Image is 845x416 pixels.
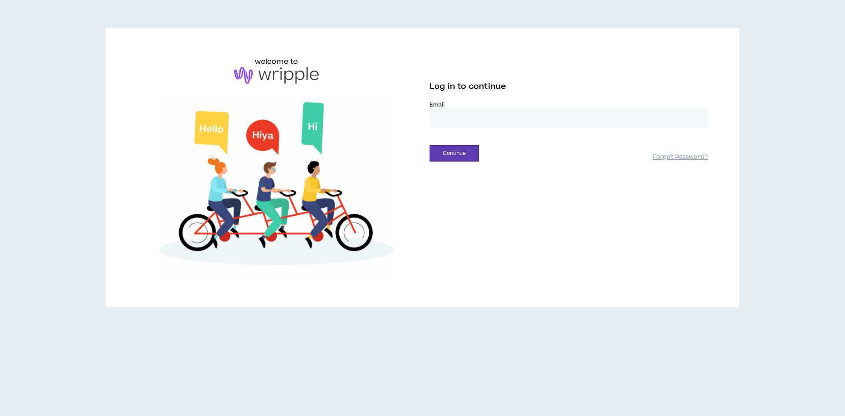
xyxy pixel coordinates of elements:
a: Forgot Password? [653,153,708,162]
h6: welcome to [255,56,298,67]
img: Welcome to Wripple [137,92,415,279]
button: Continue [430,145,479,162]
label: Email [430,101,708,109]
img: logo-brand.png [234,67,319,84]
span: Log in to continue [430,81,506,92]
